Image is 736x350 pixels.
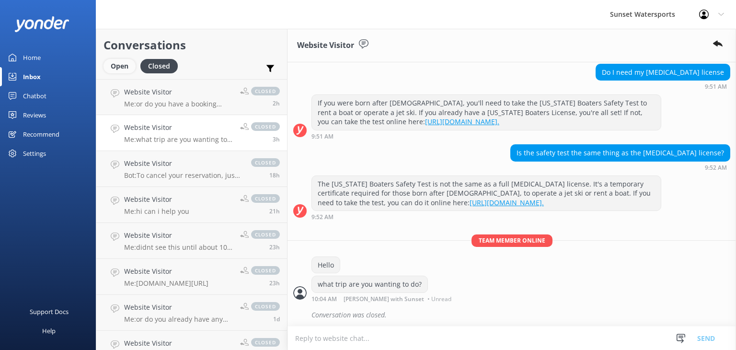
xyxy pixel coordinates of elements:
div: Sep 06 2025 08:51am (UTC -05:00) America/Cancun [311,133,661,140]
p: Me: what trip are you wanting to do? [124,135,233,144]
a: [URL][DOMAIN_NAME]. [425,117,499,126]
strong: 9:52 AM [311,214,333,220]
span: Sep 06 2025 09:50am (UTC -05:00) America/Cancun [273,99,280,107]
h4: Website Visitor [124,338,208,349]
a: Website VisitorMe:what trip are you wanting to do?closed3h [96,115,287,151]
h4: Website Visitor [124,194,189,205]
div: what trip are you wanting to do? [312,276,427,292]
div: Support Docs [30,302,69,321]
div: If you were born after [DEMOGRAPHIC_DATA], you'll need to take the [US_STATE] Boaters Safety Test... [312,95,661,130]
p: Me: or do you already have any reservations with us? [124,315,233,324]
span: Sep 05 2025 02:37pm (UTC -05:00) America/Cancun [269,207,280,215]
span: closed [251,230,280,239]
h4: Website Visitor [124,302,233,313]
div: Settings [23,144,46,163]
span: closed [251,194,280,203]
a: Website VisitorMe:hi can i help youclosed21h [96,187,287,223]
div: 2025-09-06T14:18:35.538 [293,307,730,323]
div: Do I need my [MEDICAL_DATA] license [596,64,730,81]
strong: 10:04 AM [311,296,337,302]
span: Team member online [471,234,552,246]
p: Me: [DOMAIN_NAME][URL] [124,279,208,288]
div: Reviews [23,105,46,125]
div: Hello [312,257,340,273]
span: Sep 05 2025 06:29pm (UTC -05:00) America/Cancun [269,171,280,179]
div: Is the safety test the same thing as the [MEDICAL_DATA] license? [511,145,730,161]
div: Sep 06 2025 08:51am (UTC -05:00) America/Cancun [596,83,730,90]
div: Open [103,59,136,73]
a: Website VisitorMe:or do you already have any reservations with us?closed1d [96,295,287,331]
strong: 9:52 AM [705,165,727,171]
span: closed [251,266,280,275]
span: closed [251,302,280,311]
div: Inbox [23,67,41,86]
span: closed [251,158,280,167]
div: Sep 06 2025 08:52am (UTC -05:00) America/Cancun [311,213,661,220]
strong: 9:51 AM [311,134,333,140]
h4: Website Visitor [124,87,233,97]
a: Website VisitorMe:or do you have a booking number?closed2h [96,79,287,115]
div: Closed [140,59,178,73]
a: [URL][DOMAIN_NAME]. [470,198,544,207]
a: Website VisitorBot:To cancel your reservation, just give our office a call at [PHONE_NUMBER] or s... [96,151,287,187]
h3: Website Visitor [297,39,354,52]
h2: Conversations [103,36,280,54]
p: Bot: To cancel your reservation, just give our office a call at [PHONE_NUMBER] or shoot us an ema... [124,171,241,180]
div: Home [23,48,41,67]
span: closed [251,87,280,95]
p: Me: or do you have a booking number? [124,100,233,108]
div: The [US_STATE] Boaters Safety Test is not the same as a full [MEDICAL_DATA] license. It's a tempo... [312,176,661,211]
span: • Unread [427,296,451,302]
a: Open [103,60,140,71]
a: Website VisitorMe:[DOMAIN_NAME][URL]closed23h [96,259,287,295]
div: Conversation was closed. [311,307,730,323]
h4: Website Visitor [124,158,241,169]
span: Sep 06 2025 09:04am (UTC -05:00) America/Cancun [273,135,280,143]
a: Website VisitorMe:didnt see this until about 10 min ago but I did call and texted herclosed23h [96,223,287,259]
span: Sep 05 2025 11:34am (UTC -05:00) America/Cancun [273,315,280,323]
div: Recommend [23,125,59,144]
span: Sep 05 2025 12:52pm (UTC -05:00) America/Cancun [269,243,280,251]
div: Sep 06 2025 09:04am (UTC -05:00) America/Cancun [311,295,454,302]
img: yonder-white-logo.png [14,16,69,32]
span: Sep 05 2025 12:49pm (UTC -05:00) America/Cancun [269,279,280,287]
div: Help [42,321,56,340]
span: closed [251,122,280,131]
h4: Website Visitor [124,230,233,241]
p: Me: hi can i help you [124,207,189,216]
div: Chatbot [23,86,46,105]
span: closed [251,338,280,347]
h4: Website Visitor [124,266,208,277]
div: Sep 06 2025 08:52am (UTC -05:00) America/Cancun [510,164,730,171]
h4: Website Visitor [124,122,233,133]
p: Me: didnt see this until about 10 min ago but I did call and texted her [124,243,233,252]
strong: 9:51 AM [705,84,727,90]
a: Closed [140,60,183,71]
span: [PERSON_NAME] with Sunset [344,296,424,302]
